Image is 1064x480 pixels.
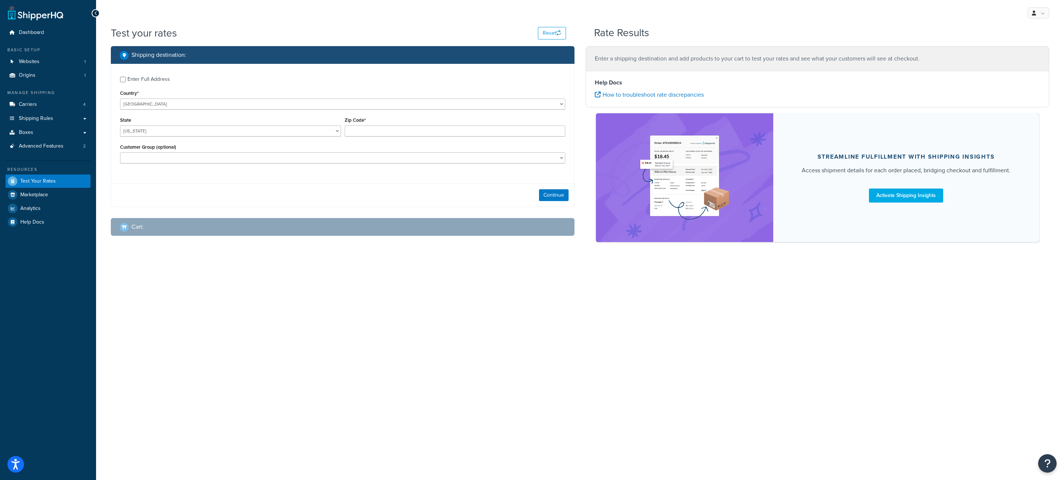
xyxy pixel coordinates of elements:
label: State [120,117,131,123]
span: Origins [19,72,35,79]
h1: Test your rates [111,26,177,40]
span: Carriers [19,101,37,108]
button: Reset [538,27,566,39]
a: Analytics [6,202,91,215]
button: Continue [539,189,569,201]
a: Shipping Rules [6,112,91,125]
p: Enter a shipping destination and add products to your cart to test your rates and see what your c... [595,53,1040,64]
button: Open Resource Center [1038,454,1057,473]
div: Resources [6,166,91,173]
span: 2 [83,143,86,149]
a: Test Your Rates [6,175,91,188]
li: Websites [6,55,91,69]
li: Carriers [6,98,91,111]
span: Advanced Features [19,143,64,149]
div: Manage Shipping [6,90,91,96]
a: Activate Shipping Insights [869,189,943,203]
div: Access shipment details for each order placed, bridging checkout and fulfillment. [802,166,1010,175]
span: Analytics [20,206,41,212]
span: 1 [84,72,86,79]
a: Marketplace [6,188,91,201]
h4: Help Docs [595,78,1040,87]
a: Help Docs [6,215,91,229]
a: Dashboard [6,26,91,39]
div: Basic Setup [6,47,91,53]
span: 1 [84,59,86,65]
span: Help Docs [20,219,44,225]
h2: Cart : [132,224,144,230]
span: Dashboard [19,30,44,36]
label: Country* [120,90,139,96]
li: Origins [6,69,91,82]
a: Origins1 [6,69,91,82]
a: Boxes [6,126,91,139]
input: Enter Full Address [120,77,126,82]
li: Advanced Features [6,139,91,153]
label: Customer Group (optional) [120,144,176,150]
span: Marketplace [20,192,48,198]
h2: Shipping destination : [132,52,186,58]
label: Zip Code* [345,117,366,123]
div: Streamline Fulfillment with Shipping Insights [818,153,995,160]
a: How to troubleshoot rate discrepancies [595,90,704,99]
span: Shipping Rules [19,115,53,122]
a: Websites1 [6,55,91,69]
div: Enter Full Address [127,74,170,84]
span: Boxes [19,130,33,136]
a: Carriers4 [6,98,91,111]
span: 4 [83,101,86,108]
img: feature-image-si-e24932ea9b9fcd0ff835db86be1ff8d589347e8876e1638d903ea230a36726be.png [638,124,731,231]
a: Advanced Features2 [6,139,91,153]
h2: Rate Results [594,27,649,39]
span: Test Your Rates [20,178,56,184]
span: Websites [19,59,40,65]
